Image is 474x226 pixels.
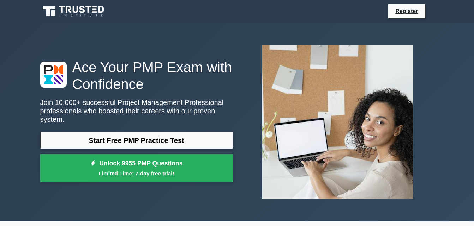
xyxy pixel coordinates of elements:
[40,98,233,124] p: Join 10,000+ successful Project Management Professional professionals who boosted their careers w...
[40,132,233,149] a: Start Free PMP Practice Test
[49,169,224,177] small: Limited Time: 7-day free trial!
[40,59,233,93] h1: Ace Your PMP Exam with Confidence
[40,154,233,182] a: Unlock 9955 PMP QuestionsLimited Time: 7-day free trial!
[391,7,422,15] a: Register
